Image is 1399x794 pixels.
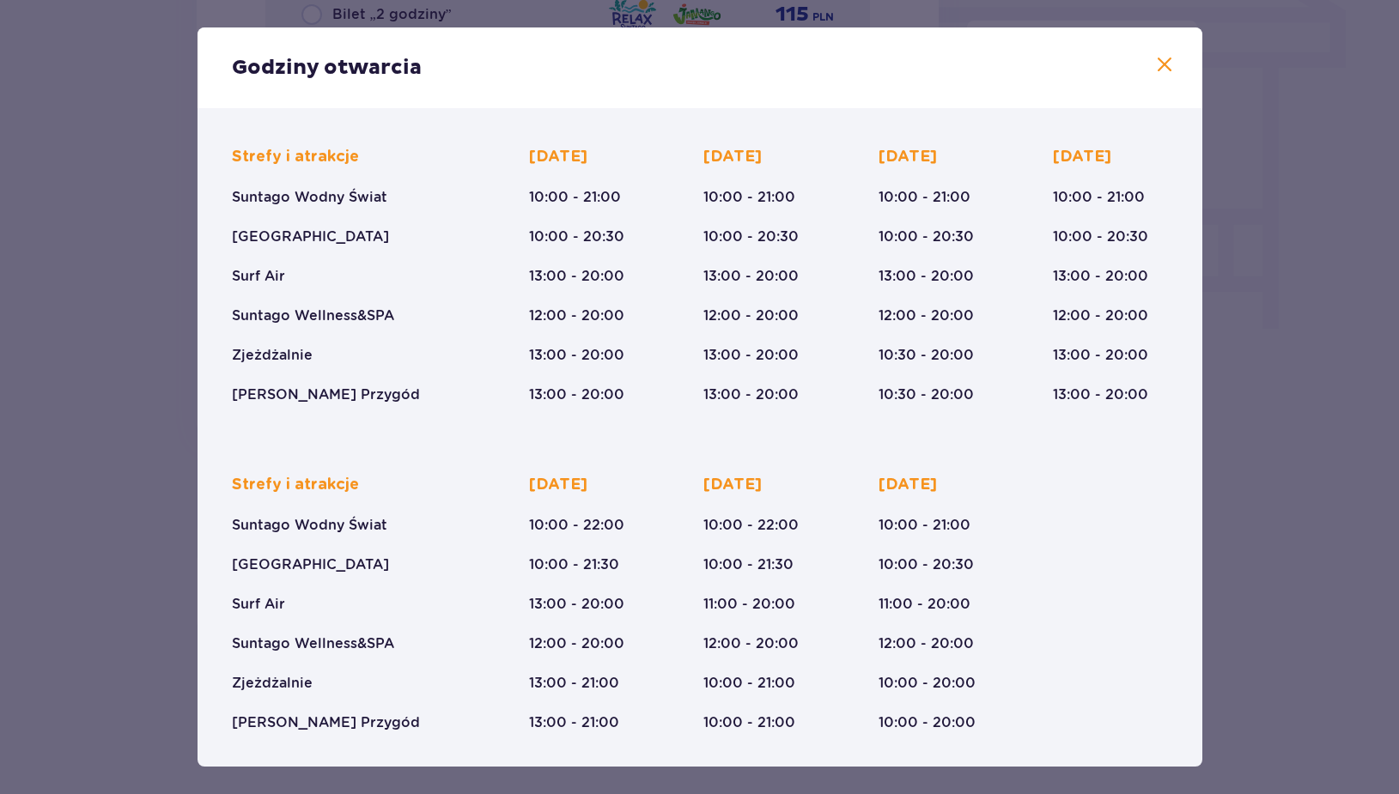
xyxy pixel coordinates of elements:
[529,267,624,286] p: 13:00 - 20:00
[1053,346,1148,365] p: 13:00 - 20:00
[703,674,795,693] p: 10:00 - 21:00
[232,595,285,614] p: Surf Air
[879,713,976,732] p: 10:00 - 20:00
[232,346,313,365] p: Zjeżdżalnie
[1053,267,1148,286] p: 13:00 - 20:00
[703,634,799,653] p: 12:00 - 20:00
[529,147,587,167] p: [DATE]
[232,475,359,495] p: Strefy i atrakcje
[879,674,976,693] p: 10:00 - 20:00
[879,227,974,246] p: 10:00 - 20:30
[529,595,624,614] p: 13:00 - 20:00
[529,475,587,495] p: [DATE]
[529,555,619,574] p: 10:00 - 21:30
[232,267,285,286] p: Surf Air
[232,713,420,732] p: [PERSON_NAME] Przygód
[879,188,970,207] p: 10:00 - 21:00
[879,147,937,167] p: [DATE]
[232,188,387,207] p: Suntago Wodny Świat
[232,516,387,535] p: Suntago Wodny Świat
[1053,147,1111,167] p: [DATE]
[1053,227,1148,246] p: 10:00 - 20:30
[529,713,619,732] p: 13:00 - 21:00
[1053,188,1145,207] p: 10:00 - 21:00
[529,634,624,653] p: 12:00 - 20:00
[703,267,799,286] p: 13:00 - 20:00
[529,188,621,207] p: 10:00 - 21:00
[703,595,795,614] p: 11:00 - 20:00
[879,595,970,614] p: 11:00 - 20:00
[879,475,937,495] p: [DATE]
[703,147,762,167] p: [DATE]
[1053,385,1148,404] p: 13:00 - 20:00
[1053,306,1148,325] p: 12:00 - 20:00
[879,385,974,404] p: 10:30 - 20:00
[703,475,762,495] p: [DATE]
[879,306,974,325] p: 12:00 - 20:00
[529,516,624,535] p: 10:00 - 22:00
[879,267,974,286] p: 13:00 - 20:00
[232,227,389,246] p: [GEOGRAPHIC_DATA]
[232,55,422,81] p: Godziny otwarcia
[703,713,795,732] p: 10:00 - 21:00
[529,674,619,693] p: 13:00 - 21:00
[703,516,799,535] p: 10:00 - 22:00
[232,147,359,167] p: Strefy i atrakcje
[529,385,624,404] p: 13:00 - 20:00
[703,188,795,207] p: 10:00 - 21:00
[232,555,389,574] p: [GEOGRAPHIC_DATA]
[879,516,970,535] p: 10:00 - 21:00
[529,346,624,365] p: 13:00 - 20:00
[232,385,420,404] p: [PERSON_NAME] Przygód
[232,634,394,653] p: Suntago Wellness&SPA
[703,385,799,404] p: 13:00 - 20:00
[879,634,974,653] p: 12:00 - 20:00
[232,674,313,693] p: Zjeżdżalnie
[232,306,394,325] p: Suntago Wellness&SPA
[879,346,974,365] p: 10:30 - 20:00
[529,227,624,246] p: 10:00 - 20:30
[879,555,974,574] p: 10:00 - 20:30
[703,346,799,365] p: 13:00 - 20:00
[703,306,799,325] p: 12:00 - 20:00
[703,227,799,246] p: 10:00 - 20:30
[703,555,794,574] p: 10:00 - 21:30
[529,306,624,325] p: 12:00 - 20:00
